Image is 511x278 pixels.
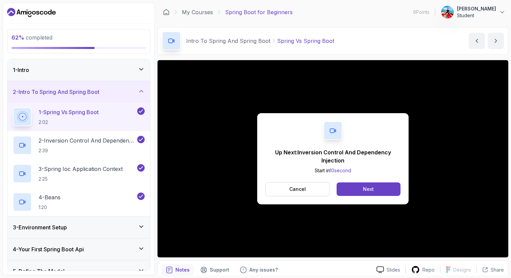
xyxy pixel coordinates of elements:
[7,7,56,18] a: Dashboard
[457,12,496,19] p: Student
[457,5,496,12] p: [PERSON_NAME]
[236,264,282,275] button: Feedback button
[196,264,233,275] button: Support button
[13,88,99,96] h3: 2 - Intro To Spring And Spring Boot
[7,217,150,238] button: 3-Environment Setup
[413,9,430,16] p: 9 Points
[7,238,150,260] button: 4-Your First Spring Boot Api
[265,182,330,196] button: Cancel
[289,186,306,193] p: Cancel
[441,6,454,19] img: user profile image
[186,37,270,45] p: Intro To Spring And Spring Boot
[441,5,506,19] button: user profile image[PERSON_NAME]Student
[477,267,504,273] button: Share
[182,8,213,16] a: My Courses
[7,81,150,103] button: 2-Intro To Spring And Spring Boot
[39,147,136,154] p: 2:39
[225,8,293,16] p: Spring Boot for Beginners
[330,168,351,173] span: 10 second
[265,148,400,165] p: Up Next: Inversion Control And Dependency Injection
[453,267,471,273] p: Designs
[363,186,374,193] div: Next
[39,204,60,211] p: 1:20
[387,267,400,273] p: Slides
[39,165,123,173] p: 3 - Spring Ioc Application Context
[39,108,99,116] p: 1 - Spring Vs Spring Boot
[13,267,65,275] h3: 5 - Define The Model
[13,193,145,211] button: 4-Beans1:20
[210,267,229,273] p: Support
[337,182,400,196] button: Next
[11,34,24,41] span: 62 %
[162,264,194,275] button: notes button
[422,267,435,273] p: Repo
[249,267,278,273] p: Any issues?
[491,267,504,273] p: Share
[39,136,136,145] p: 2 - Inversion Control And Dependency Injection
[7,59,150,81] button: 1-Intro
[277,37,334,45] p: Spring Vs Spring Boot
[11,34,52,41] span: completed
[406,266,440,274] a: Repo
[157,60,508,257] iframe: 1 - Spring vs Spring Boot
[371,266,406,273] a: Slides
[469,33,485,49] button: previous content
[265,167,400,174] p: Start in
[175,267,190,273] p: Notes
[13,107,145,126] button: 1-Spring Vs Spring Boot2:02
[13,66,29,74] h3: 1 - Intro
[13,164,145,183] button: 3-Spring Ioc Application Context2:25
[488,33,504,49] button: next content
[39,193,60,201] p: 4 - Beans
[13,223,67,231] h3: 3 - Environment Setup
[13,245,84,253] h3: 4 - Your First Spring Boot Api
[13,136,145,155] button: 2-Inversion Control And Dependency Injection2:39
[39,176,123,182] p: 2:25
[39,119,99,126] p: 2:02
[163,9,170,16] a: Dashboard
